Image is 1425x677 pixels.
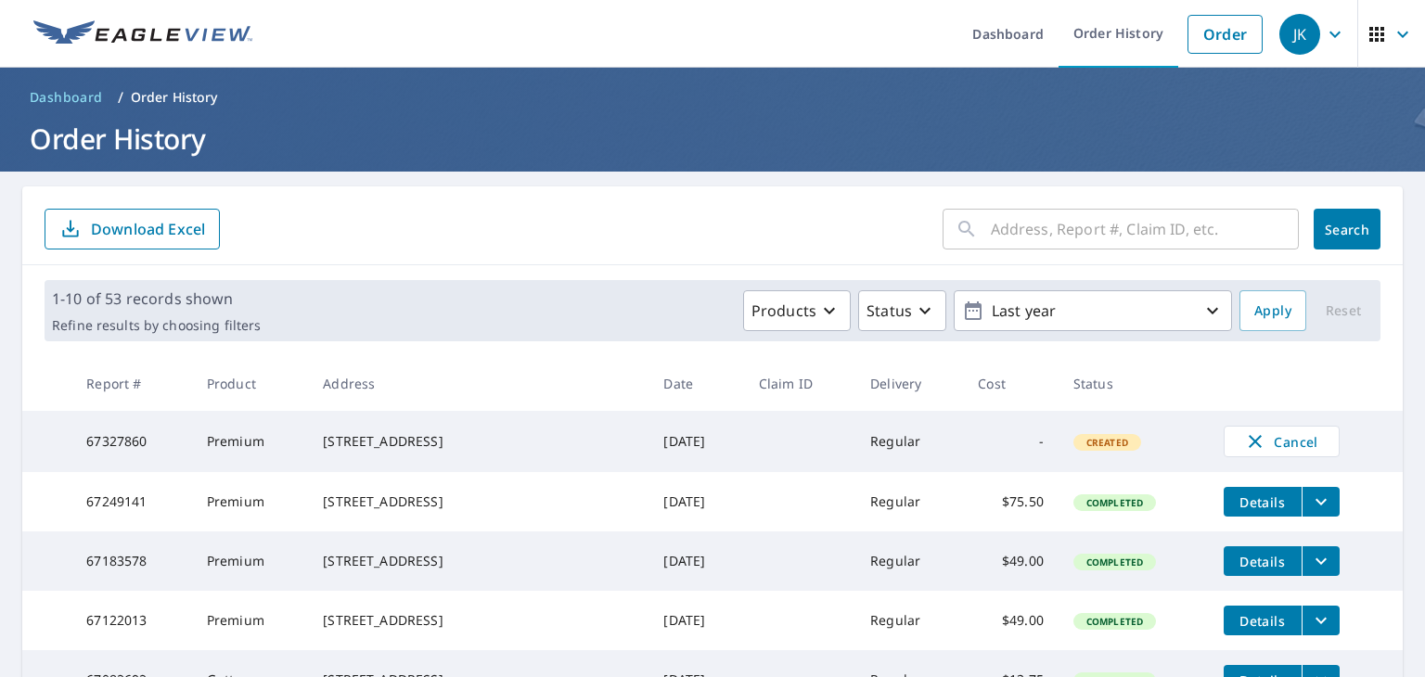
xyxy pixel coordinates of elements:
[867,300,912,322] p: Status
[648,531,744,591] td: [DATE]
[323,611,634,630] div: [STREET_ADDRESS]
[855,531,963,591] td: Regular
[192,531,308,591] td: Premium
[1235,553,1290,570] span: Details
[1302,487,1340,517] button: filesDropdownBtn-67249141
[71,411,192,472] td: 67327860
[954,290,1232,331] button: Last year
[308,356,648,411] th: Address
[1224,606,1302,635] button: detailsBtn-67122013
[751,300,816,322] p: Products
[45,209,220,249] button: Download Excel
[648,591,744,650] td: [DATE]
[30,88,103,107] span: Dashboard
[192,472,308,531] td: Premium
[91,219,205,239] p: Download Excel
[33,20,252,48] img: EV Logo
[1243,430,1320,453] span: Cancel
[323,492,634,511] div: [STREET_ADDRESS]
[648,472,744,531] td: [DATE]
[1302,606,1340,635] button: filesDropdownBtn-67122013
[71,356,192,411] th: Report #
[1075,615,1154,628] span: Completed
[131,88,218,107] p: Order History
[1235,612,1290,630] span: Details
[855,356,963,411] th: Delivery
[1075,556,1154,568] span: Completed
[743,290,851,331] button: Products
[192,591,308,650] td: Premium
[1314,209,1380,249] button: Search
[1239,290,1306,331] button: Apply
[1235,493,1290,511] span: Details
[1075,436,1139,449] span: Created
[323,432,634,451] div: [STREET_ADDRESS]
[22,83,1403,112] nav: breadcrumb
[1224,546,1302,576] button: detailsBtn-67183578
[1329,221,1366,238] span: Search
[744,356,855,411] th: Claim ID
[1075,496,1154,509] span: Completed
[963,531,1059,591] td: $49.00
[323,552,634,570] div: [STREET_ADDRESS]
[991,203,1299,255] input: Address, Report #, Claim ID, etc.
[1254,300,1291,323] span: Apply
[71,591,192,650] td: 67122013
[118,86,123,109] li: /
[858,290,946,331] button: Status
[963,411,1059,472] td: -
[192,356,308,411] th: Product
[1187,15,1263,54] a: Order
[963,591,1059,650] td: $49.00
[984,295,1201,327] p: Last year
[963,356,1059,411] th: Cost
[963,472,1059,531] td: $75.50
[52,317,261,334] p: Refine results by choosing filters
[22,83,110,112] a: Dashboard
[1059,356,1209,411] th: Status
[855,591,963,650] td: Regular
[855,411,963,472] td: Regular
[648,356,744,411] th: Date
[1224,487,1302,517] button: detailsBtn-67249141
[192,411,308,472] td: Premium
[1224,426,1340,457] button: Cancel
[22,120,1403,158] h1: Order History
[1279,14,1320,55] div: JK
[1302,546,1340,576] button: filesDropdownBtn-67183578
[52,287,261,310] p: 1-10 of 53 records shown
[648,411,744,472] td: [DATE]
[71,531,192,591] td: 67183578
[855,472,963,531] td: Regular
[71,472,192,531] td: 67249141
